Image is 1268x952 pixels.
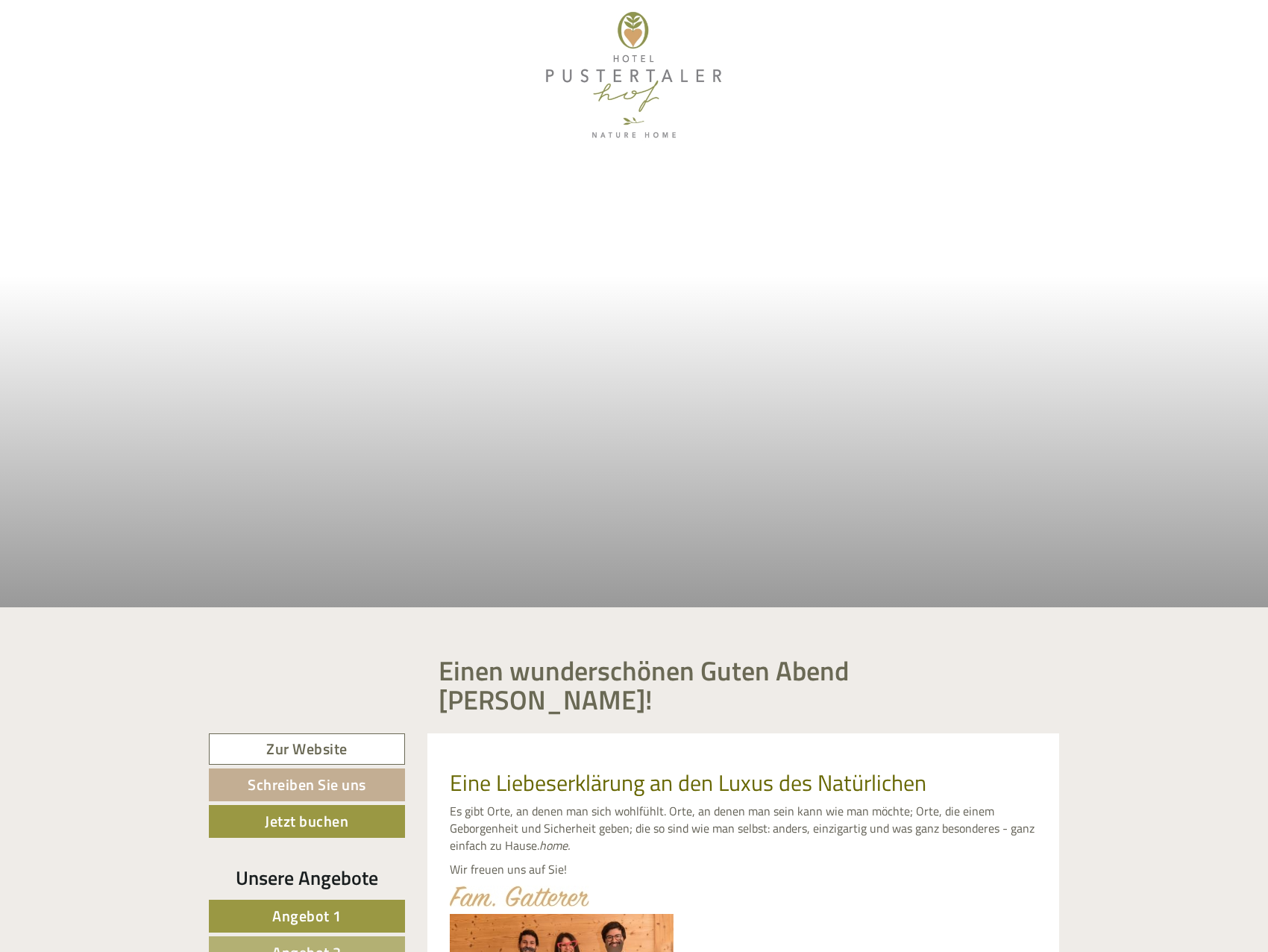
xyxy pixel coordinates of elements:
[450,886,589,906] img: image
[272,904,342,927] span: Angebot 1
[209,805,405,838] a: Jetzt buchen
[209,768,405,801] a: Schreiben Sie uns
[439,656,1049,715] h1: Einen wunderschönen Guten Abend [PERSON_NAME]!
[450,765,926,800] span: Eine Liebeserklärung an den Luxus des Natürlichen
[450,861,1038,878] p: Wir freuen uns auf Sie!
[539,836,570,854] em: home.
[209,733,405,765] a: Zur Website
[209,864,405,892] div: Unsere Angebote
[450,803,1038,854] p: Es gibt Orte, an denen man sich wohlfühlt. Orte, an denen man sein kann wie man möchte; Orte, die...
